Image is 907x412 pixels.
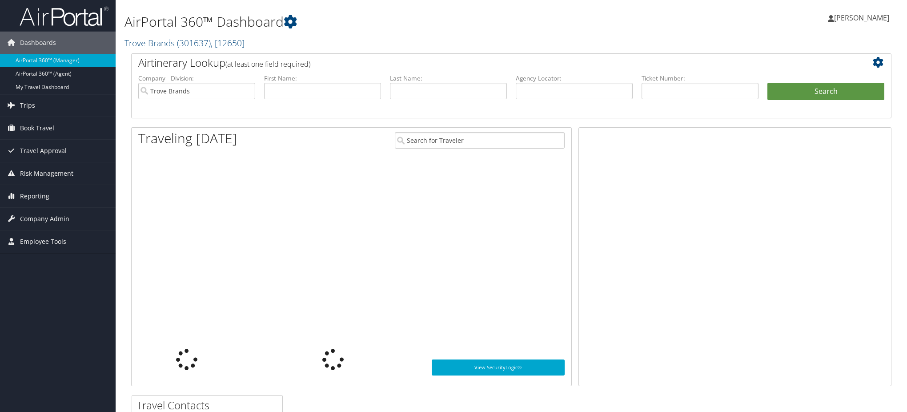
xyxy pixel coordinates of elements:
input: Search for Traveler [395,132,565,149]
span: Dashboards [20,32,56,54]
h1: Traveling [DATE] [138,129,237,148]
label: Agency Locator: [516,74,633,83]
h1: AirPortal 360™ Dashboard [124,12,640,31]
a: View SecurityLogic® [432,359,565,376]
label: First Name: [264,74,381,83]
span: Company Admin [20,208,69,230]
span: Trips [20,94,35,117]
span: [PERSON_NAME] [834,13,889,23]
img: airportal-logo.png [20,6,108,27]
span: ( 301637 ) [177,37,211,49]
span: Reporting [20,185,49,207]
label: Ticket Number: [642,74,759,83]
span: Book Travel [20,117,54,139]
label: Company - Division: [138,74,255,83]
a: [PERSON_NAME] [828,4,898,31]
h2: Airtinerary Lookup [138,55,821,70]
span: Travel Approval [20,140,67,162]
a: Trove Brands [124,37,245,49]
span: Risk Management [20,162,73,185]
span: Employee Tools [20,230,66,253]
span: (at least one field required) [225,59,310,69]
button: Search [767,83,884,101]
span: , [ 12650 ] [211,37,245,49]
label: Last Name: [390,74,507,83]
